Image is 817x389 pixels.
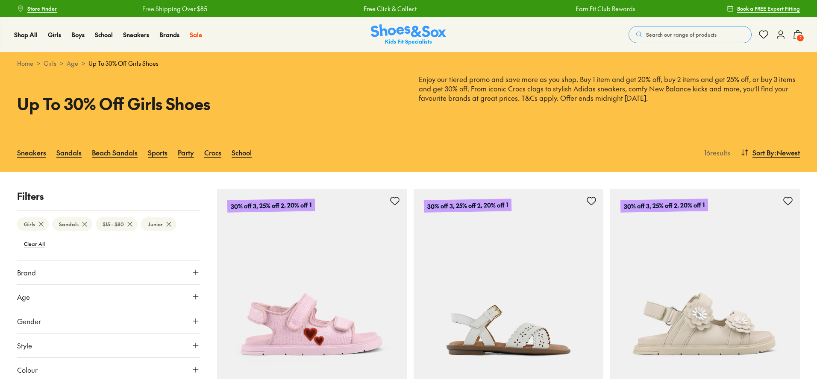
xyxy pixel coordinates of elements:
a: Shop All [14,30,38,39]
btn: Sandals [52,217,92,231]
span: : Newest [774,147,800,158]
a: Shoes & Sox [371,24,446,45]
a: School [95,30,113,39]
p: Enjoy our tiered promo and save more as you shop. Buy 1 item and get 20% off, buy 2 items and get... [419,75,800,112]
button: Search our range of products [629,26,752,43]
a: Store Finder [17,1,57,16]
a: Sale [190,30,202,39]
a: Free Click & Collect [363,4,416,13]
a: School [232,143,252,162]
span: Gender [17,316,41,326]
span: Sort By [752,147,774,158]
button: 2 [793,25,803,44]
span: Colour [17,365,38,375]
div: > > > [17,59,800,68]
span: 2 [796,34,805,42]
p: 16 results [701,147,730,158]
a: Sandals [56,143,82,162]
a: Sports [148,143,168,162]
a: Sneakers [17,143,46,162]
button: Gender [17,309,200,333]
span: Up To 30% Off Girls Shoes [88,59,159,68]
p: Filters [17,189,200,203]
a: Girls [44,59,56,68]
a: Crocs [204,143,221,162]
img: SNS_Logo_Responsive.svg [371,24,446,45]
a: Sneakers [123,30,149,39]
btn: $15 - $80 [96,217,138,231]
a: Book a FREE Expert Fitting [727,1,800,16]
a: Age [67,59,78,68]
a: Brands [159,30,179,39]
a: Party [178,143,194,162]
p: 30% off 3, 25% off 2, 20% off 1 [424,199,511,213]
a: Beach Sandals [92,143,138,162]
a: Earn Fit Club Rewards [575,4,635,13]
a: 30% off 3, 25% off 2, 20% off 1 [217,189,407,379]
span: Book a FREE Expert Fitting [737,5,800,12]
button: Brand [17,260,200,284]
a: Boys [71,30,85,39]
btn: Girls [17,217,49,231]
btn: Clear All [17,236,52,252]
span: Style [17,340,32,351]
button: Colour [17,358,200,382]
h1: Up To 30% Off Girls Shoes [17,91,398,116]
p: 30% off 3, 25% off 2, 20% off 1 [227,199,315,213]
a: Free Shipping Over $85 [142,4,207,13]
button: Sort By:Newest [741,143,800,162]
span: Brand [17,267,36,278]
p: 30% off 3, 25% off 2, 20% off 1 [620,199,708,213]
a: 30% off 3, 25% off 2, 20% off 1 [610,189,800,379]
button: Age [17,285,200,309]
span: Store Finder [27,5,57,12]
button: Style [17,333,200,357]
span: Age [17,292,30,302]
a: Home [17,59,33,68]
a: Girls [48,30,61,39]
a: 30% off 3, 25% off 2, 20% off 1 [414,189,603,379]
btn: Junior [141,217,176,231]
span: Search our range of products [646,31,717,38]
